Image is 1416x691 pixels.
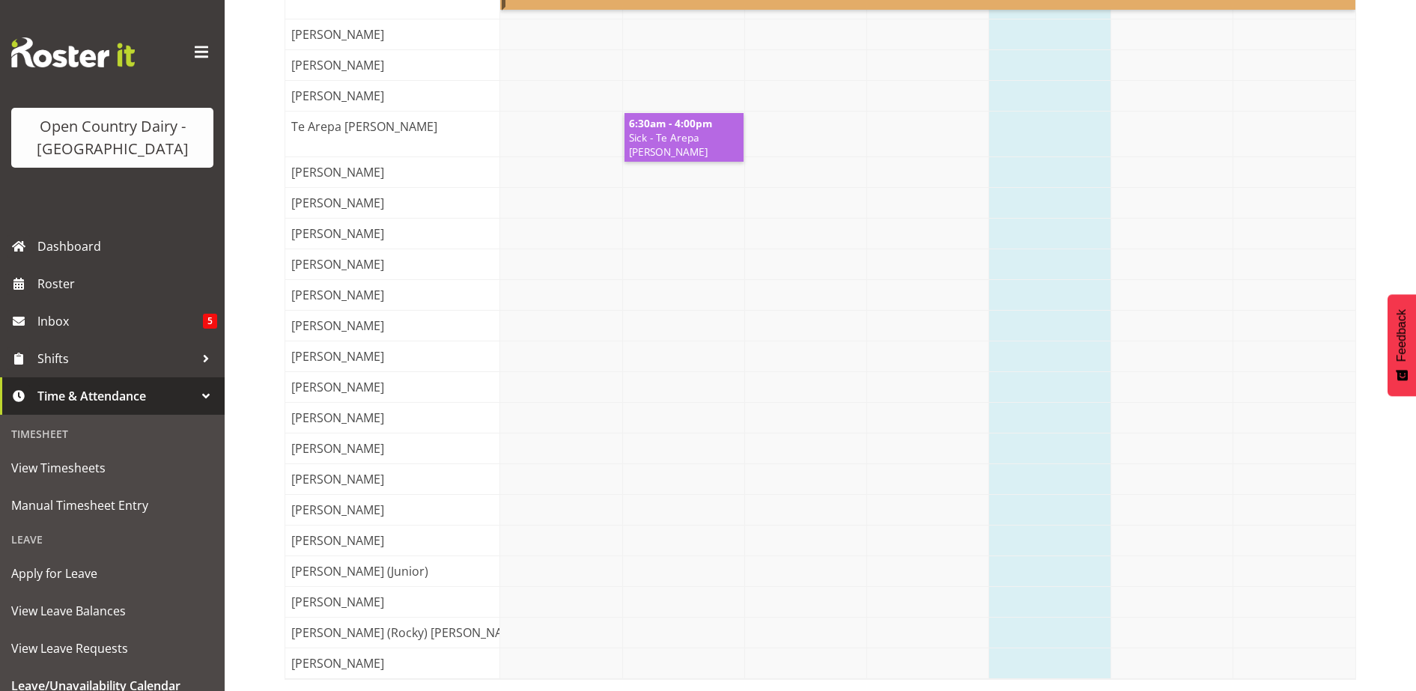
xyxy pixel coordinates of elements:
div: Open Country Dairy - [GEOGRAPHIC_DATA] [26,115,198,160]
span: View Timesheets [11,457,213,479]
span: Apply for Leave [11,562,213,585]
span: [PERSON_NAME] [288,56,387,74]
span: View Leave Requests [11,637,213,660]
span: [PERSON_NAME] [288,317,387,335]
a: Apply for Leave [4,555,221,592]
span: Roster [37,273,217,295]
img: Rosterit website logo [11,37,135,67]
span: [PERSON_NAME] [288,439,387,457]
button: Feedback - Show survey [1388,294,1416,396]
span: Manual Timesheet Entry [11,494,213,517]
a: View Leave Balances [4,592,221,630]
a: View Timesheets [4,449,221,487]
span: [PERSON_NAME] [288,470,387,488]
span: Time & Attendance [37,385,195,407]
span: Dashboard [37,235,217,258]
span: View Leave Balances [11,600,213,622]
span: [PERSON_NAME] [288,25,387,43]
span: [PERSON_NAME] [288,255,387,273]
span: Sick - Te Arepa [PERSON_NAME] [628,130,741,159]
span: [PERSON_NAME] [288,286,387,304]
span: [PERSON_NAME] [288,501,387,519]
span: [PERSON_NAME] [288,163,387,181]
span: [PERSON_NAME] [288,225,387,243]
span: Shifts [37,347,195,370]
span: [PERSON_NAME] [288,593,387,611]
span: [PERSON_NAME] [288,409,387,427]
span: [PERSON_NAME] [288,194,387,212]
span: Inbox [37,310,203,332]
span: [PERSON_NAME] [288,532,387,550]
span: Feedback [1395,309,1409,362]
span: [PERSON_NAME] [288,378,387,396]
span: [PERSON_NAME] (Junior) [288,562,431,580]
span: [PERSON_NAME] [288,87,387,105]
a: Manual Timesheet Entry [4,487,221,524]
span: [PERSON_NAME] [288,347,387,365]
div: Leave [4,524,221,555]
span: 6:30am - 4:00pm [628,116,714,130]
span: 5 [203,314,217,329]
span: [PERSON_NAME] [288,654,387,672]
div: Timesheet [4,418,221,449]
span: Te Arepa [PERSON_NAME] [288,118,440,136]
span: [PERSON_NAME] (Rocky) [PERSON_NAME] [PERSON_NAME] [288,624,622,642]
a: View Leave Requests [4,630,221,667]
